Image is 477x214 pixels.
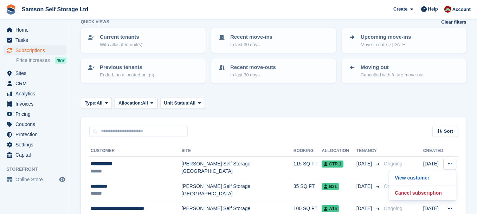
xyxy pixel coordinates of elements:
a: menu [4,140,66,150]
span: CTR 1 [322,160,343,168]
a: Moving out Cancelled with future move-out [342,59,466,82]
th: Customer [89,145,181,157]
p: Recent move-ins [230,33,272,41]
a: Clear filters [441,19,466,26]
h6: Quick views [81,19,109,25]
a: Recent move-outs In last 30 days [212,59,335,82]
span: Account [452,6,471,13]
span: Settings [15,140,58,150]
a: Samson Self Storage Ltd [19,4,91,15]
th: Created [423,145,443,157]
span: CRM [15,78,58,88]
span: Home [15,25,58,35]
a: menu [4,35,66,45]
a: Price increases NEW [16,56,66,64]
a: Recent move-ins In last 30 days [212,29,335,52]
span: Sites [15,68,58,78]
span: Online Store [15,175,58,184]
th: Tenancy [356,145,381,157]
a: menu [4,89,66,99]
p: Cancel subscription [392,188,453,197]
span: Ongoing [384,183,402,189]
td: 35 SQ FT [294,179,322,201]
img: Ian [444,6,451,13]
div: NEW [55,57,66,64]
p: Upcoming move-ins [361,33,411,41]
span: Subscriptions [15,45,58,55]
td: [DATE] [423,157,443,179]
span: All [97,100,103,107]
span: Type: [85,100,97,107]
p: In last 30 days [230,71,276,78]
span: [DATE] [356,183,373,190]
a: menu [4,68,66,78]
span: A15 [322,205,339,212]
a: menu [4,150,66,160]
a: menu [4,109,66,119]
a: menu [4,78,66,88]
p: Cancelled with future move-out [361,71,424,78]
span: Coupons [15,119,58,129]
p: In last 30 days [230,41,272,48]
span: All [190,100,196,107]
p: Move-in date > [DATE] [361,41,411,48]
a: menu [4,175,66,184]
span: Analytics [15,89,58,99]
span: B31 [322,183,339,190]
td: 115 SQ FT [294,157,322,179]
p: Previous tenants [100,63,154,71]
a: menu [4,99,66,109]
th: Booking [294,145,322,157]
a: View customer [392,173,453,182]
p: Current tenants [100,33,142,41]
button: Allocation: All [115,97,157,109]
a: menu [4,119,66,129]
span: Help [428,6,438,13]
span: Tasks [15,35,58,45]
th: Site [181,145,294,157]
a: menu [4,25,66,35]
span: Invoices [15,99,58,109]
span: Capital [15,150,58,160]
span: Ongoing [384,206,402,211]
p: Moving out [361,63,424,71]
span: Create [393,6,407,13]
span: Storefront [6,166,70,173]
span: Pricing [15,109,58,119]
span: Ongoing [384,161,402,166]
p: Recent move-outs [230,63,276,71]
span: Unit Status: [164,100,190,107]
p: With allocated unit(s) [100,41,142,48]
p: Ended, no allocated unit(s) [100,71,154,78]
th: Allocation [322,145,356,157]
span: [DATE] [356,160,373,168]
button: Unit Status: All [160,97,205,109]
span: [DATE] [356,205,373,212]
a: Upcoming move-ins Move-in date > [DATE] [342,29,466,52]
td: [PERSON_NAME] Self Storage [GEOGRAPHIC_DATA] [181,157,294,179]
a: Preview store [58,175,66,184]
span: Protection [15,130,58,139]
img: stora-icon-8386f47178a22dfd0bd8f6a31ec36ba5ce8667c1dd55bd0f319d3a0aa187defe.svg [6,4,16,15]
span: Price increases [16,57,50,64]
a: Current tenants With allocated unit(s) [82,29,205,52]
a: menu [4,45,66,55]
span: Allocation: [118,100,142,107]
td: [PERSON_NAME] Self Storage [GEOGRAPHIC_DATA] [181,179,294,201]
a: menu [4,130,66,139]
span: Sort [444,128,453,135]
button: Type: All [81,97,112,109]
span: All [142,100,148,107]
a: Previous tenants Ended, no allocated unit(s) [82,59,205,82]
